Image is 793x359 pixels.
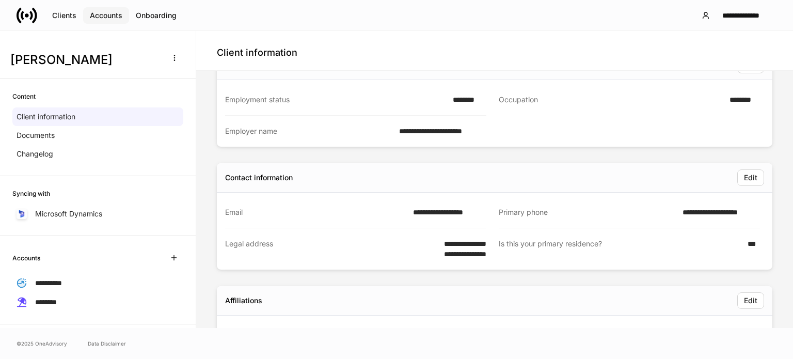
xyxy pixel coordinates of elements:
[225,207,407,217] div: Email
[45,7,83,24] button: Clients
[88,339,126,348] a: Data Disclaimer
[17,339,67,348] span: © 2025 OneAdvisory
[499,207,676,217] div: Primary phone
[12,145,183,163] a: Changelog
[83,7,129,24] button: Accounts
[225,126,393,136] div: Employer name
[17,130,55,141] p: Documents
[18,210,26,218] img: sIOyOZvWb5kUEAwh5D03bPzsWHrUXBSdsWHDhg8Ma8+nBQBvlija69eFAv+snJUCyn8AqO+ElBnIpgMAAAAASUVORK5CYII=
[499,95,723,105] div: Occupation
[744,174,757,181] div: Edit
[17,149,53,159] p: Changelog
[225,239,419,259] div: Legal address
[35,209,102,219] p: Microsoft Dynamics
[225,295,262,306] div: Affiliations
[225,95,447,105] div: Employment status
[129,7,183,24] button: Onboarding
[225,173,293,183] div: Contact information
[12,205,183,223] a: Microsoft Dynamics
[12,253,40,263] h6: Accounts
[10,52,160,68] h3: [PERSON_NAME]
[90,12,122,19] div: Accounts
[217,46,297,59] h4: Client information
[52,12,76,19] div: Clients
[17,112,75,122] p: Client information
[744,297,757,304] div: Edit
[12,107,183,126] a: Client information
[499,239,741,259] div: Is this your primary residence?
[12,91,36,101] h6: Content
[136,12,177,19] div: Onboarding
[12,189,50,198] h6: Syncing with
[737,169,764,186] button: Edit
[12,126,183,145] a: Documents
[737,292,764,309] button: Edit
